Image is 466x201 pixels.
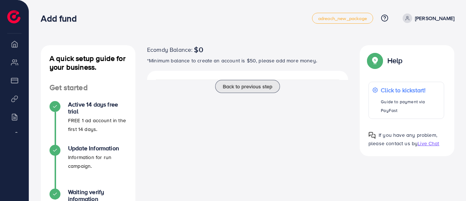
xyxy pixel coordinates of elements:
img: Popup guide [368,54,382,67]
h4: Active 14 days free trial [68,101,127,115]
p: FREE 1 ad account in the first 14 days. [68,116,127,134]
li: Active 14 days free trial [41,101,135,145]
p: Help [387,56,403,65]
p: Information for run campaign. [68,153,127,170]
img: Popup guide [368,132,376,139]
span: If you have any problem, please contact us by [368,131,437,147]
span: $0 [194,45,203,54]
img: logo [7,10,20,23]
p: [PERSON_NAME] [415,14,454,23]
a: adreach_new_package [312,13,373,24]
span: Live Chat [418,140,439,147]
h4: Update Information [68,145,127,152]
li: Update Information [41,145,135,189]
span: adreach_new_package [318,16,367,21]
p: Guide to payment via PayFast [381,97,440,115]
p: *Minimum balance to create an account is $50, please add more money. [147,56,348,65]
a: [PERSON_NAME] [400,13,454,23]
h4: A quick setup guide for your business. [41,54,135,71]
p: Click to kickstart! [381,86,440,94]
h4: Get started [41,83,135,92]
span: Ecomdy Balance: [147,45,193,54]
span: Back to previous step [223,83,272,90]
button: Back to previous step [215,80,280,93]
h3: Add fund [41,13,82,24]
